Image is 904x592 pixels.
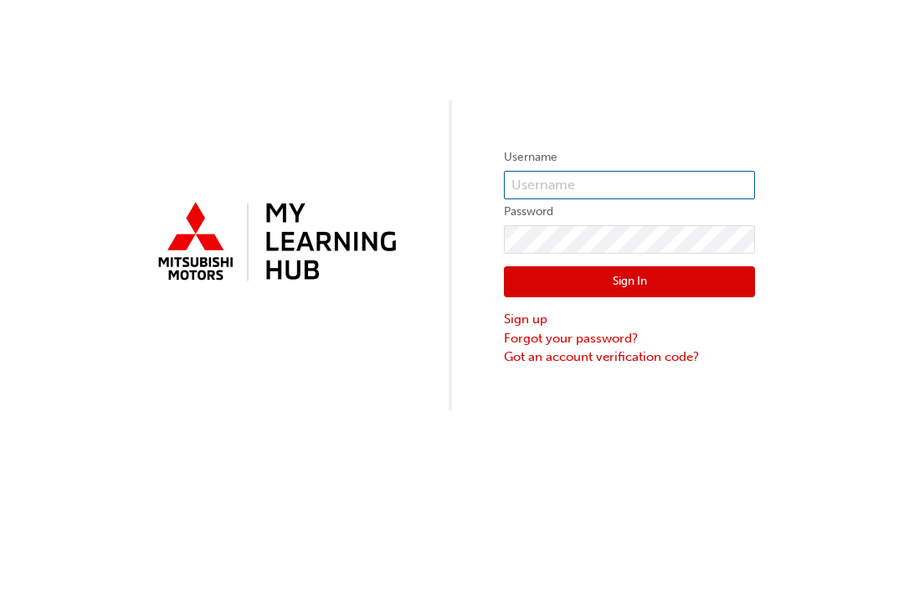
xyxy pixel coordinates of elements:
[504,347,755,367] a: Got an account verification code?
[504,310,755,329] a: Sign up
[504,147,755,167] label: Username
[504,202,755,222] label: Password
[504,266,755,298] button: Sign In
[504,329,755,348] a: Forgot your password?
[504,171,755,199] input: Username
[149,195,400,291] img: mmal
